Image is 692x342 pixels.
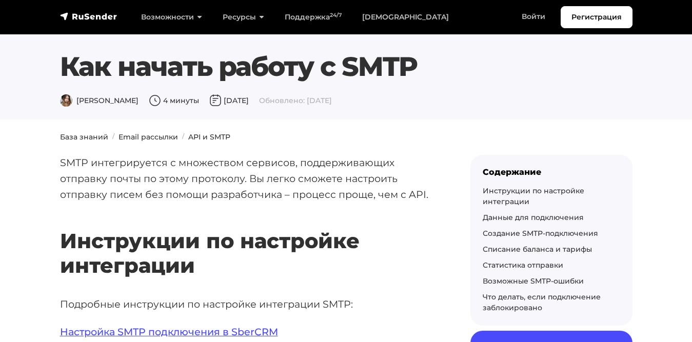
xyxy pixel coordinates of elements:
[131,7,212,28] a: Возможности
[118,132,178,142] a: Email рассылки
[483,229,598,238] a: Создание SMTP-подключения
[60,326,278,338] a: Настройка SMTP подключения в SberCRM
[54,132,639,143] nav: breadcrumb
[209,94,222,107] img: Дата публикации
[483,186,584,206] a: Инструкции по настройке интеграции
[330,12,342,18] sup: 24/7
[483,245,592,254] a: Списание баланса и тарифы
[60,132,108,142] a: База знаний
[483,167,620,177] div: Содержание
[483,260,563,270] a: Статистика отправки
[212,7,274,28] a: Ресурсы
[60,11,117,22] img: RuSender
[60,198,438,278] h2: Инструкции по настройке интеграции
[60,96,139,105] span: [PERSON_NAME]
[483,213,584,222] a: Данные для подключения
[149,96,199,105] span: 4 минуты
[60,51,632,83] h1: Как начать работу с SMTP
[274,7,352,28] a: Поддержка24/7
[209,96,249,105] span: [DATE]
[60,155,438,202] p: SMTP интегрируется с множеством сервисов, поддерживающих отправку почты по этому протоколу. Вы ле...
[259,96,332,105] span: Обновлено: [DATE]
[561,6,632,28] a: Регистрация
[483,292,601,312] a: Что делать, если подключение заблокировано
[511,6,556,27] a: Войти
[352,7,459,28] a: [DEMOGRAPHIC_DATA]
[60,296,438,312] p: Подробные инструкции по настройке интеграции SMTP:
[483,276,584,286] a: Возможные SMTP-ошибки
[149,94,161,107] img: Время чтения
[188,132,230,142] a: API и SMTP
